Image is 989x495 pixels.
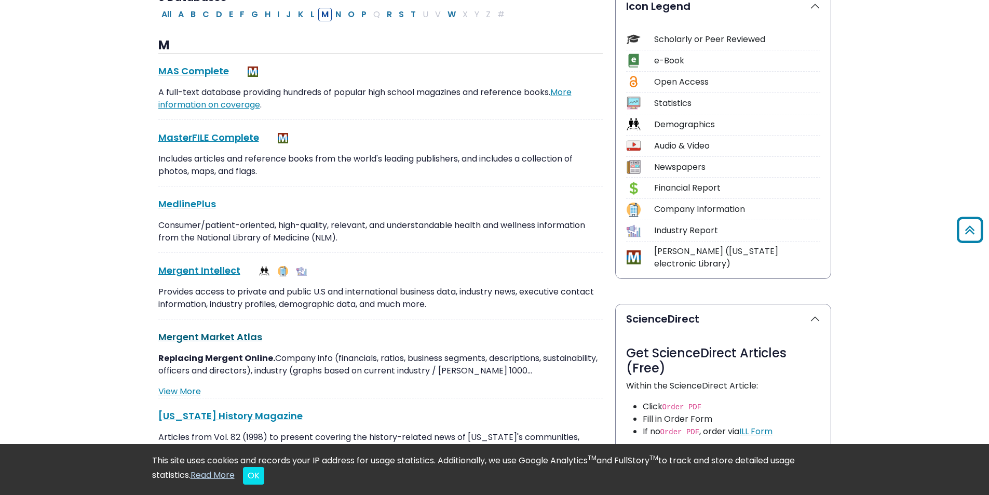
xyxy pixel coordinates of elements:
button: Filter Results J [283,8,294,21]
button: Filter Results G [248,8,261,21]
div: Alpha-list to filter by first letter of database name [158,8,509,20]
button: Filter Results I [274,8,282,21]
img: Icon Industry Report [627,224,641,238]
button: Filter Results K [295,8,307,21]
button: Filter Results C [199,8,212,21]
button: Filter Results L [307,8,318,21]
button: All [158,8,174,21]
button: Filter Results A [175,8,187,21]
div: Company Information [654,203,820,216]
img: Demographics [259,266,269,276]
a: Read More [191,469,235,481]
h3: M [158,38,603,53]
p: Articles from Vol. 82 (1998) to present covering the history-related news of [US_STATE]'s communi... [158,431,603,456]
button: Filter Results P [358,8,370,21]
img: Icon Company Information [627,203,641,217]
a: MasterFILE Complete [158,131,259,144]
div: This site uses cookies and records your IP address for usage statistics. Additionally, we use Goo... [152,454,837,485]
p: Within the ScienceDirect Article: [626,380,820,392]
a: MAS Complete [158,64,229,77]
img: Icon Open Access [627,75,640,89]
button: Filter Results D [213,8,225,21]
a: Back to Top [953,221,986,238]
h3: Get ScienceDirect Articles (Free) [626,346,820,376]
p: Provides access to private and public U.S and international business data, industry news, executi... [158,286,603,311]
p: Consumer/patient-oriented, high-quality, relevant, and understandable health and wellness informa... [158,219,603,244]
img: Icon Statistics [627,96,641,110]
div: Scholarly or Peer Reviewed [654,33,820,46]
p: Company info (financials, ratios, business segments, descriptions, sustainability, officers and d... [158,352,603,377]
a: ILL Form [739,425,773,437]
button: Filter Results N [332,8,344,21]
p: A full-text database providing hundreds of popular high school magazines and reference books. . [158,86,603,111]
img: Industry Report [296,266,307,276]
a: More information on coverage [158,86,572,111]
li: If no , order via [643,425,820,438]
sup: TM [588,453,597,462]
a: Mergent Market Atlas [158,330,262,343]
sup: TM [649,453,658,462]
button: Filter Results S [396,8,407,21]
div: e-Book [654,55,820,67]
li: Click [643,400,820,413]
div: Demographics [654,118,820,131]
p: Includes articles and reference books from the world's leading publishers, and includes a collect... [158,153,603,178]
img: MeL (Michigan electronic Library) [278,133,288,143]
img: Icon MeL (Michigan electronic Library) [627,250,641,264]
img: Icon Demographics [627,117,641,131]
div: [PERSON_NAME] ([US_STATE] electronic Library) [654,245,820,270]
li: Fill in Order Form [643,413,820,425]
button: ScienceDirect [616,304,831,333]
a: [US_STATE] History Magazine [158,409,303,422]
button: Filter Results F [237,8,248,21]
button: Filter Results W [444,8,459,21]
div: Industry Report [654,224,820,237]
div: Financial Report [654,182,820,194]
button: Filter Results H [262,8,274,21]
a: View More [158,385,201,397]
img: Icon Scholarly or Peer Reviewed [627,32,641,46]
img: Icon e-Book [627,53,641,68]
button: Filter Results O [345,8,358,21]
div: Open Access [654,76,820,88]
button: Close [243,467,264,485]
img: Company Information [278,266,288,276]
div: Audio & Video [654,140,820,152]
img: Icon Audio & Video [627,139,641,153]
div: Statistics [654,97,820,110]
div: Newspapers [654,161,820,173]
a: Mergent Intellect [158,264,240,277]
img: MeL (Michigan electronic Library) [248,66,258,77]
code: Order PDF [662,403,702,411]
button: Filter Results T [408,8,419,21]
img: Icon Newspapers [627,160,641,174]
img: Icon Financial Report [627,181,641,195]
button: Filter Results B [187,8,199,21]
button: Filter Results E [226,8,236,21]
button: Filter Results M [318,8,332,21]
strong: Replacing Mergent Online. [158,352,275,364]
code: Order PDF [660,428,700,436]
a: MedlinePlus [158,197,216,210]
button: Filter Results R [384,8,395,21]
